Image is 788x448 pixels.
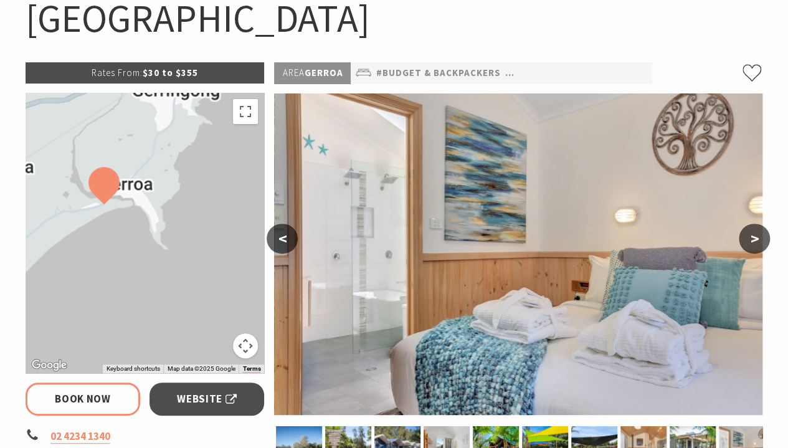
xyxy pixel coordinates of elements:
button: > [739,224,770,254]
p: Gerroa [274,62,351,84]
span: Website [177,391,237,407]
img: Google [29,357,70,373]
a: Book Now [26,383,141,416]
span: Area [282,67,304,79]
p: $30 to $355 [26,62,265,83]
img: cabin bedroom [274,93,762,415]
button: < [267,224,298,254]
a: #Budget & backpackers [376,65,500,81]
a: Open this area in Google Maps (opens a new window) [29,357,70,373]
a: Terms (opens in new tab) [242,365,260,373]
button: Map camera controls [233,333,258,358]
a: #Cottages [645,65,702,81]
span: Rates From: [92,67,143,79]
button: Keyboard shortcuts [106,365,159,373]
a: #Camping & Holiday Parks [505,65,640,81]
button: Toggle fullscreen view [233,99,258,124]
span: Map data ©2025 Google [167,365,235,372]
a: 02 4234 1340 [50,429,110,444]
a: Website [150,383,265,416]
